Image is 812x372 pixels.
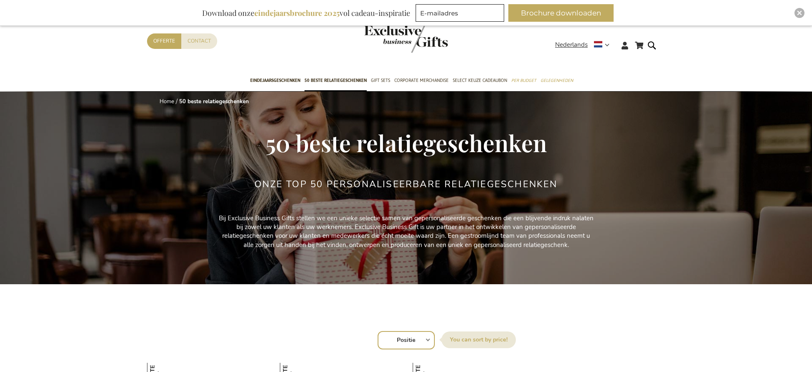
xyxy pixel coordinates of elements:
b: eindejaarsbrochure 2025 [254,8,340,18]
div: Download onze vol cadeau-inspiratie [198,4,414,22]
span: Per Budget [511,76,536,85]
span: Nederlands [555,40,588,50]
button: Brochure downloaden [508,4,614,22]
img: Exclusive Business gifts logo [364,25,448,53]
a: Home [160,98,174,105]
span: Gift Sets [371,76,390,85]
p: Bij Exclusive Business Gifts stellen we een unieke selectie samen van gepersonaliseerde geschenke... [218,214,594,250]
span: Corporate Merchandise [394,76,449,85]
span: 50 beste relatiegeschenken [266,127,547,158]
img: Close [797,10,802,15]
a: store logo [364,25,406,53]
label: Sorteer op [442,331,516,348]
span: 50 beste relatiegeschenken [304,76,367,85]
span: Eindejaarsgeschenken [250,76,300,85]
strong: 50 beste relatiegeschenken [179,98,249,105]
form: marketing offers and promotions [416,4,507,24]
div: Nederlands [555,40,615,50]
div: Close [794,8,804,18]
span: Gelegenheden [540,76,573,85]
a: Offerte [147,33,181,49]
span: Select Keuze Cadeaubon [453,76,507,85]
h2: Onze TOP 50 Personaliseerbare Relatiegeschenken [254,179,557,189]
a: Contact [181,33,217,49]
input: E-mailadres [416,4,504,22]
